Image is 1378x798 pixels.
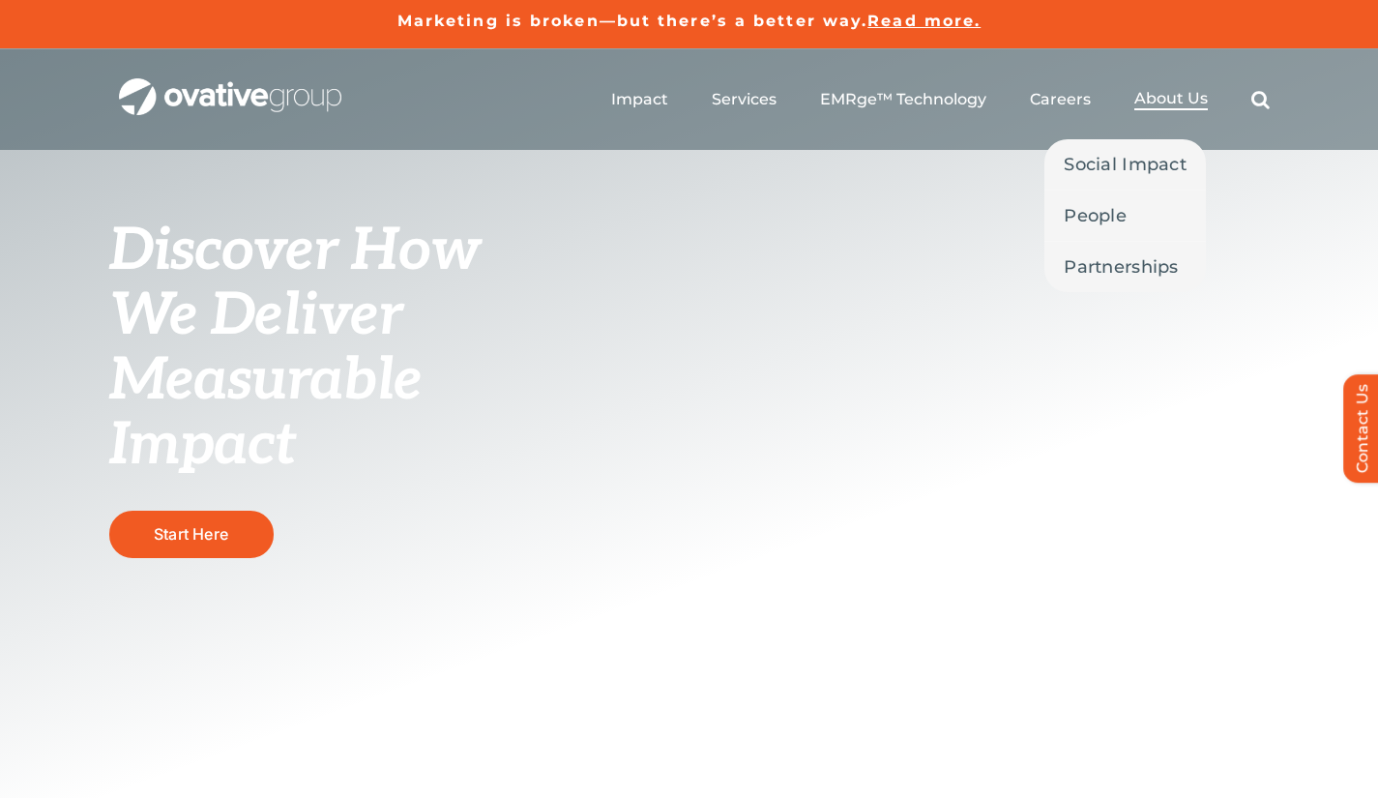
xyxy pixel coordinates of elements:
[397,12,868,30] a: Marketing is broken—but there’s a better way.
[154,524,228,544] span: Start Here
[1064,253,1178,281] span: Partnerships
[1134,89,1208,110] a: About Us
[109,511,274,558] a: Start Here
[1044,139,1206,190] a: Social Impact
[867,12,981,30] a: Read more.
[1064,202,1127,229] span: People
[109,281,423,481] span: We Deliver Measurable Impact
[1044,191,1206,241] a: People
[1134,89,1208,108] span: About Us
[611,90,668,109] a: Impact
[1064,151,1187,178] span: Social Impact
[611,69,1270,131] nav: Menu
[712,90,777,109] a: Services
[1044,242,1206,292] a: Partnerships
[1030,90,1091,109] a: Careers
[820,90,986,109] a: EMRge™ Technology
[109,217,481,286] span: Discover How
[1251,90,1270,109] a: Search
[119,76,341,95] a: OG_Full_horizontal_WHT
